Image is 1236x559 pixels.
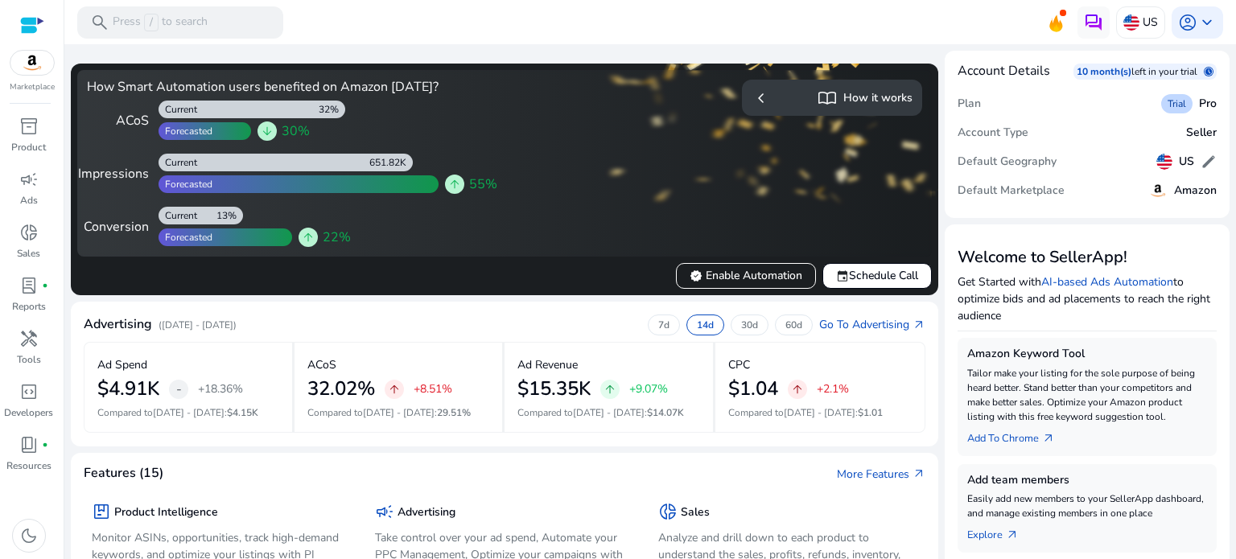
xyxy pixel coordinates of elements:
h4: Advertising [84,317,152,332]
p: ([DATE] - [DATE]) [159,318,237,332]
div: Forecasted [159,178,212,191]
span: handyman [19,329,39,348]
h4: Account Details [958,64,1050,79]
span: fiber_manual_record [42,282,48,289]
span: arrow_upward [302,231,315,244]
div: 32% [319,103,345,116]
span: arrow_upward [604,383,616,396]
h5: Default Marketplace [958,184,1065,198]
p: 60d [785,319,802,331]
h5: Pro [1199,97,1217,111]
h5: Amazon [1174,184,1217,198]
p: Ad Revenue [517,356,578,373]
h2: $15.35K [517,377,591,401]
h5: Amazon Keyword Tool [967,347,1207,361]
p: Get Started with to optimize bids and ad placements to reach the right audience [958,273,1217,324]
h4: How Smart Automation users benefited on Amazon [DATE]? [87,80,498,95]
h5: Product Intelligence [114,506,218,520]
h5: Account Type [958,126,1028,140]
span: [DATE] - [DATE] [573,406,645,419]
span: / [144,14,159,31]
p: Reports [12,299,46,314]
span: search [90,13,109,32]
h2: 32.02% [307,377,375,401]
h4: Features (15) [84,466,163,481]
span: donut_small [19,223,39,242]
span: arrow_upward [448,178,461,191]
div: Current [159,156,197,169]
a: Go To Advertisingarrow_outward [819,316,925,333]
p: +8.51% [414,384,452,395]
p: Ad Spend [97,356,147,373]
h2: $4.91K [97,377,159,401]
p: Marketplace [10,81,55,93]
p: Tools [17,352,41,367]
span: edit [1201,154,1217,170]
p: Press to search [113,14,208,31]
span: [DATE] - [DATE] [153,406,225,419]
h5: How it works [843,92,913,105]
h5: Seller [1186,126,1217,140]
p: US [1143,8,1158,36]
h5: Plan [958,97,981,111]
span: keyboard_arrow_down [1197,13,1217,32]
span: account_circle [1178,13,1197,32]
p: +18.36% [198,384,243,395]
p: 14d [697,319,714,331]
p: +9.07% [629,384,668,395]
span: Enable Automation [690,267,802,284]
div: ACoS [87,111,149,130]
span: - [176,380,182,399]
p: Compared to : [728,405,913,420]
div: Forecasted [159,231,212,244]
div: Current [159,103,197,116]
p: 7d [658,319,669,331]
h5: US [1179,155,1194,169]
h5: Advertising [398,506,455,520]
span: book_4 [19,435,39,454]
div: 13% [216,209,243,222]
span: 30% [282,121,310,141]
span: fiber_manual_record [42,442,48,448]
span: event [836,269,849,282]
a: Add To Chrome [967,424,1068,446]
p: Resources [6,458,51,473]
span: Schedule Call [836,267,918,284]
a: More Featuresarrow_outward [837,466,925,483]
h5: Sales [681,506,710,520]
h3: Welcome to SellerApp! [958,248,1217,267]
span: $14.07K [647,406,684,419]
img: amazon.svg [10,51,54,75]
span: arrow_downward [261,125,274,138]
span: arrow_outward [913,467,925,480]
span: 22% [323,228,351,247]
img: us.svg [1123,14,1139,31]
a: Explorearrow_outward [967,520,1032,543]
p: Sales [17,246,40,261]
p: Product [11,140,46,154]
img: us.svg [1156,154,1172,170]
p: Compared to : [517,405,700,420]
p: Compared to : [307,405,490,420]
h5: Add team members [967,474,1207,487]
span: chevron_left [752,88,771,108]
img: amazon.svg [1148,181,1168,200]
p: +2.1% [817,384,849,395]
p: Easily add new members to your SellerApp dashboard, and manage existing members in one place [967,491,1207,520]
p: 10 month(s) [1077,65,1131,78]
span: [DATE] - [DATE] [784,406,855,419]
a: AI-based Ads Automation [1041,274,1173,290]
span: $1.01 [858,406,883,419]
span: $4.15K [227,406,258,419]
span: code_blocks [19,382,39,401]
span: arrow_outward [1042,432,1055,445]
span: campaign [19,170,39,189]
p: ACoS [307,356,336,373]
span: arrow_upward [791,383,804,396]
p: 30d [741,319,758,331]
button: verifiedEnable Automation [676,263,816,289]
div: 651.82K [369,156,413,169]
h2: $1.04 [728,377,778,401]
span: [DATE] - [DATE] [363,406,435,419]
p: Developers [4,405,53,420]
